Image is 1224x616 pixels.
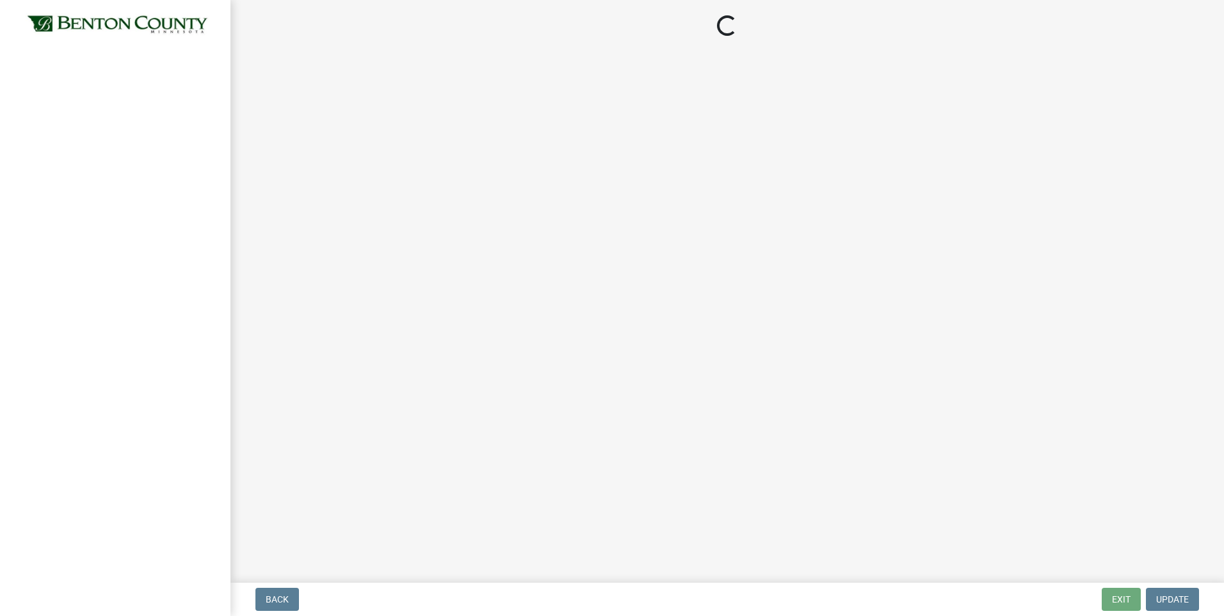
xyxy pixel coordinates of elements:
[1102,588,1141,611] button: Exit
[255,588,299,611] button: Back
[26,13,210,36] img: Benton County, Minnesota
[1146,588,1199,611] button: Update
[266,594,289,604] span: Back
[1156,594,1189,604] span: Update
